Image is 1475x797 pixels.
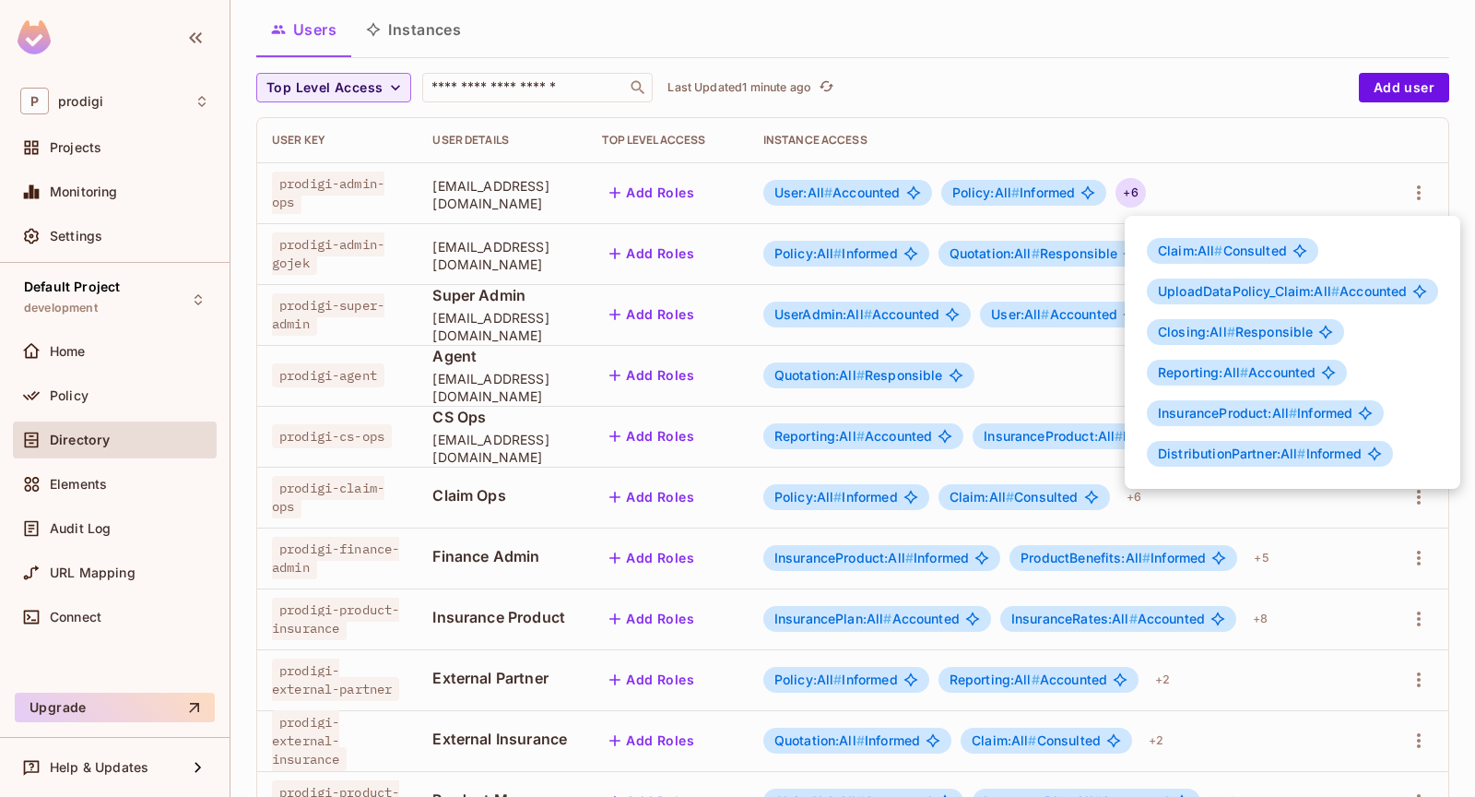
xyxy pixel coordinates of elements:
[1158,405,1297,421] span: InsuranceProduct:All
[1331,283,1339,299] span: #
[1158,406,1352,421] span: Informed
[1158,283,1339,299] span: UploadDataPolicy_Claim:All
[1297,446,1305,461] span: #
[1214,243,1222,258] span: #
[1158,244,1287,258] span: Consulted
[1158,243,1223,258] span: Claim:All
[1227,324,1235,339] span: #
[1158,364,1248,380] span: Reporting:All
[1158,446,1362,461] span: Informed
[1158,284,1407,299] span: Accounted
[1158,324,1235,339] span: Closing:All
[1240,364,1248,380] span: #
[1158,365,1316,380] span: Accounted
[1289,405,1297,421] span: #
[1158,325,1313,339] span: Responsible
[1158,446,1306,461] span: DistributionPartner:All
